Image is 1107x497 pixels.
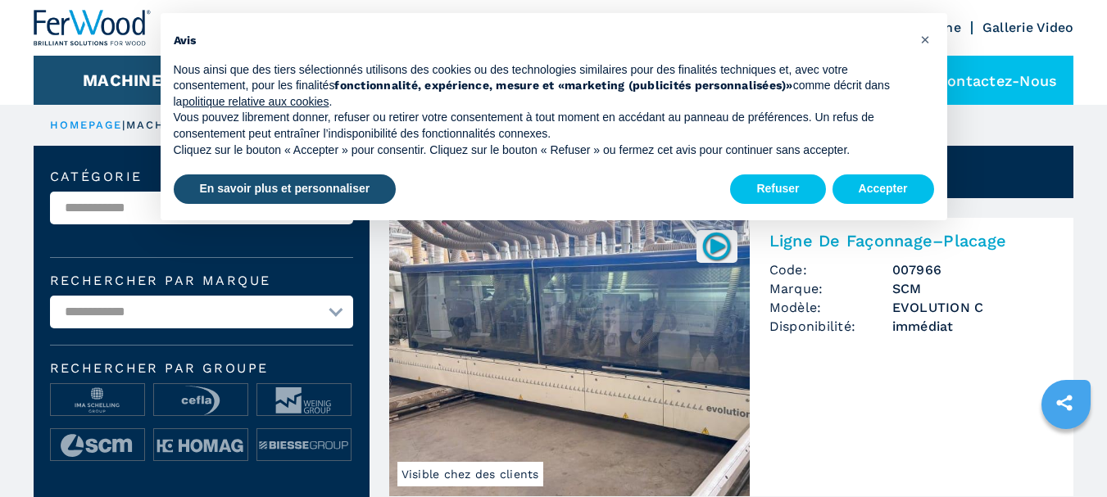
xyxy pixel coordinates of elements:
button: Fermer cet avis [913,26,939,52]
img: image [154,384,247,417]
a: HOMEPAGE [50,119,123,131]
p: Nous ainsi que des tiers sélectionnés utilisons des cookies ou des technologies similaires pour d... [174,62,908,111]
span: Visible chez des clients [397,462,543,486]
span: Disponibilité: [769,317,892,336]
h2: Ligne De Façonnage–Placage [769,231,1055,251]
p: Vous pouvez librement donner, refuser ou retirer votre consentement à tout moment en accédant au ... [174,110,908,142]
h3: EVOLUTION C [892,298,1055,317]
p: Cliquez sur le bouton « Accepter » pour consentir. Cliquez sur le bouton « Refuser » ou fermez ce... [174,142,908,159]
button: En savoir plus et personnaliser [174,174,397,204]
span: immédiat [892,317,1055,336]
img: image [154,429,247,462]
label: catégorie [50,170,353,183]
label: Rechercher par marque [50,274,353,287]
img: image [51,429,144,462]
p: machines [126,118,197,133]
a: Ligne De Façonnage–Placage SCM EVOLUTION CVisible chez des clients007966Ligne De Façonnage–Placag... [389,218,1074,496]
img: image [257,429,351,462]
span: Rechercher par groupe [50,362,353,375]
span: | [122,119,125,131]
strong: fonctionnalité, expérience, mesure et «marketing (publicités personnalisées)» [334,79,792,92]
div: Contactez-nous [896,56,1074,105]
span: Marque: [769,279,892,298]
span: × [920,29,930,49]
a: Gallerie Video [982,20,1074,35]
span: Modèle: [769,298,892,317]
img: image [51,384,144,417]
button: Accepter [833,174,934,204]
a: politique relative aux cookies [182,95,329,108]
img: image [257,384,351,417]
img: Ferwood [34,10,152,46]
h3: SCM [892,279,1055,298]
a: sharethis [1044,382,1085,423]
iframe: Chat [1037,423,1095,485]
h2: Avis [174,33,908,49]
span: Code: [769,260,892,279]
img: Ligne De Façonnage–Placage SCM EVOLUTION C [389,218,750,496]
button: Refuser [730,174,825,204]
h3: 007966 [892,260,1055,279]
img: 007966 [701,230,733,262]
button: Machines [83,70,173,90]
